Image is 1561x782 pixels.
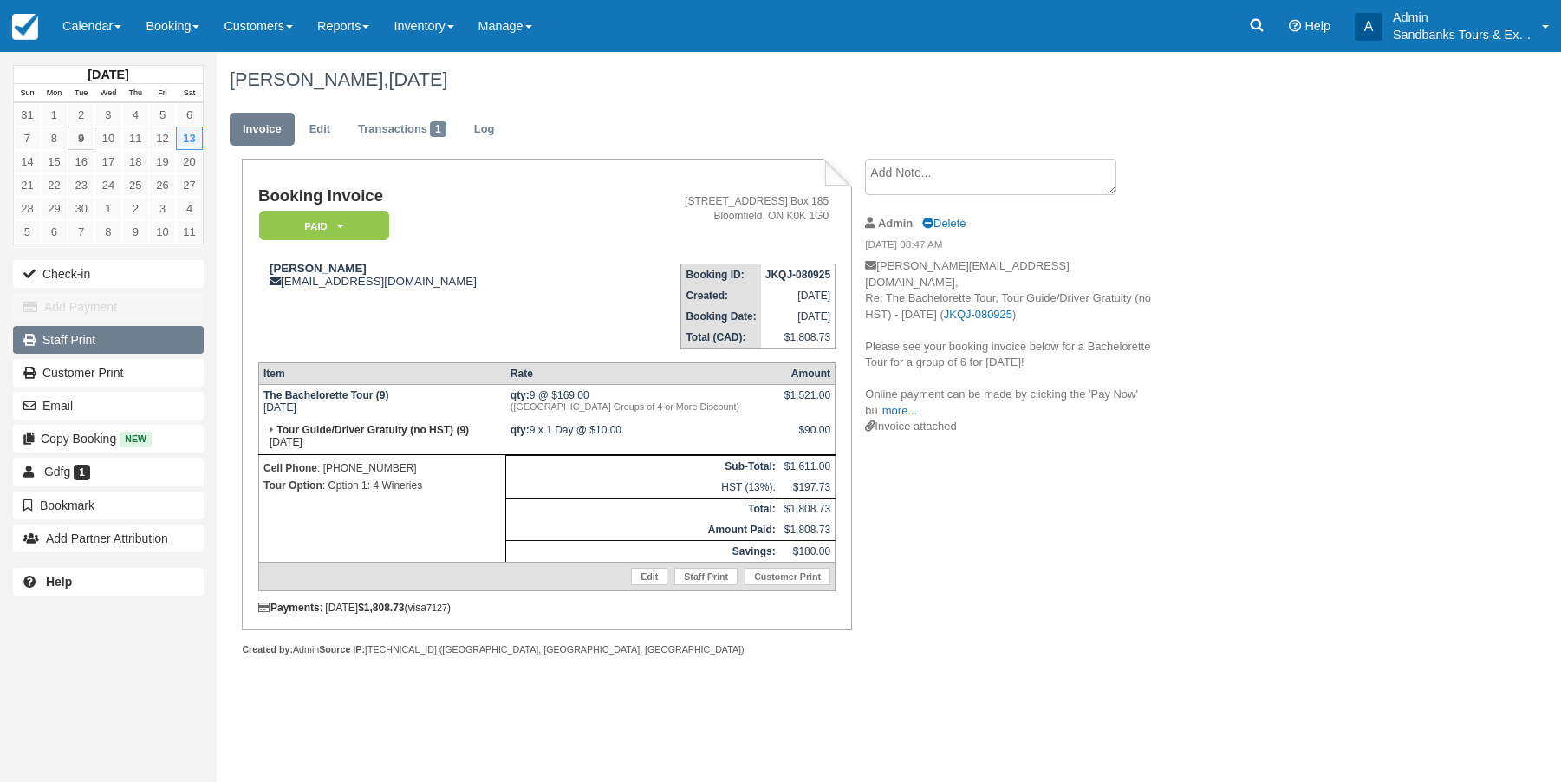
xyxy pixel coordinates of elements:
[68,197,94,220] a: 30
[345,113,459,147] a: Transactions1
[511,389,530,401] strong: qty
[296,113,343,147] a: Edit
[13,568,204,596] a: Help
[601,194,829,224] address: [STREET_ADDRESS] Box 185 Bloomfield, ON K0K 1G0
[176,150,203,173] a: 20
[430,121,446,137] span: 1
[149,103,176,127] a: 5
[922,217,966,230] a: Delete
[358,602,404,614] strong: $1,808.73
[319,644,365,655] strong: Source IP:
[263,477,501,494] p: : Option 1: 4 Wineries
[761,285,836,306] td: [DATE]
[506,363,780,385] th: Rate
[1393,9,1532,26] p: Admin
[263,479,322,492] strong: Tour Option
[230,113,295,147] a: Invoice
[263,389,388,401] strong: The Bachelorette Tour (9)
[242,644,293,655] strong: Created by:
[761,306,836,327] td: [DATE]
[681,264,761,286] th: Booking ID:
[13,525,204,552] button: Add Partner Attribution
[1304,19,1330,33] span: Help
[258,602,320,614] strong: Payments
[94,197,121,220] a: 1
[74,465,90,480] span: 1
[13,425,204,453] button: Copy Booking New
[122,173,149,197] a: 25
[13,293,204,321] button: Add Payment
[122,127,149,150] a: 11
[426,603,447,613] small: 7127
[149,173,176,197] a: 26
[780,519,836,541] td: $1,808.73
[176,103,203,127] a: 6
[780,541,836,563] td: $180.00
[1289,20,1301,32] i: Help
[506,477,780,499] td: HST (13%):
[14,150,41,173] a: 14
[258,420,505,455] td: [DATE]
[176,220,203,244] a: 11
[230,69,1375,90] h1: [PERSON_NAME],
[176,197,203,220] a: 4
[258,385,505,420] td: [DATE]
[149,127,176,150] a: 12
[94,220,121,244] a: 8
[94,84,121,103] th: Wed
[780,363,836,385] th: Amount
[14,84,41,103] th: Sun
[780,477,836,499] td: $197.73
[41,173,68,197] a: 22
[784,389,830,415] div: $1,521.00
[41,84,68,103] th: Mon
[258,262,594,288] div: [EMAIL_ADDRESS][DOMAIN_NAME]
[506,385,780,420] td: 9 @ $169.00
[94,173,121,197] a: 24
[12,14,38,40] img: checkfront-main-nav-mini-logo.png
[506,519,780,541] th: Amount Paid:
[784,424,830,450] div: $90.00
[68,150,94,173] a: 16
[506,420,780,455] td: 9 x 1 Day @ $10.00
[14,127,41,150] a: 7
[388,68,447,90] span: [DATE]
[1355,13,1382,41] div: A
[149,150,176,173] a: 19
[258,210,383,242] a: Paid
[681,327,761,349] th: Total (CAD):
[176,173,203,197] a: 27
[674,568,738,585] a: Staff Print
[68,103,94,127] a: 2
[270,262,367,275] strong: [PERSON_NAME]
[94,127,121,150] a: 10
[68,220,94,244] a: 7
[94,150,121,173] a: 17
[68,127,94,150] a: 9
[1393,26,1532,43] p: Sandbanks Tours & Experiences
[780,456,836,478] td: $1,611.00
[122,220,149,244] a: 9
[46,575,72,589] b: Help
[68,84,94,103] th: Tue
[878,217,913,230] strong: Admin
[865,419,1157,435] div: Invoice attached
[258,602,836,614] div: : [DATE] (visa )
[761,327,836,349] td: $1,808.73
[13,326,204,354] a: Staff Print
[258,187,594,205] h1: Booking Invoice
[681,285,761,306] th: Created:
[176,84,203,103] th: Sat
[882,404,917,417] a: more...
[259,211,389,241] em: Paid
[14,173,41,197] a: 21
[41,103,68,127] a: 1
[41,127,68,150] a: 8
[511,424,530,436] strong: qty
[506,499,780,520] th: Total:
[506,541,780,563] th: Savings:
[120,432,152,446] span: New
[681,306,761,327] th: Booking Date:
[122,103,149,127] a: 4
[149,197,176,220] a: 3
